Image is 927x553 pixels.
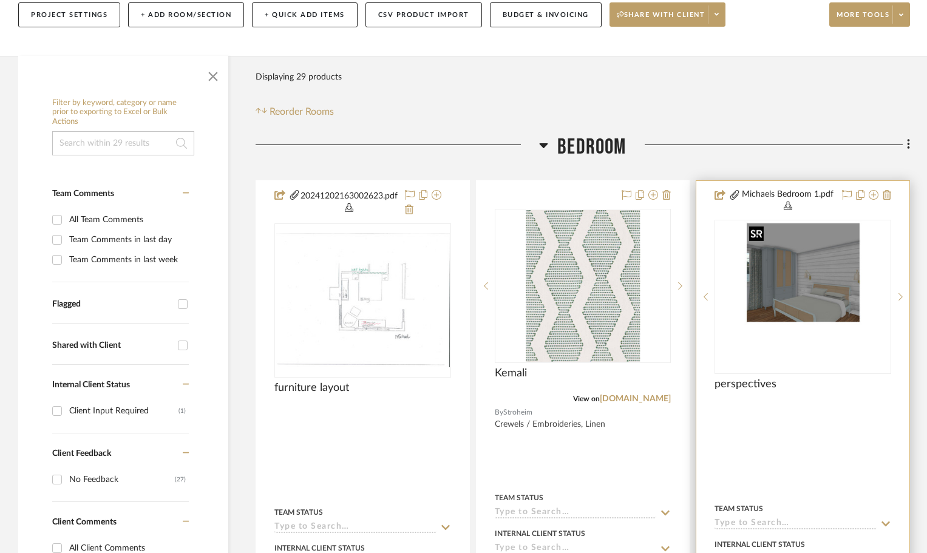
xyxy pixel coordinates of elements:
span: View on [573,395,600,402]
div: (27) [175,470,186,489]
button: Reorder Rooms [256,104,334,119]
img: furniture layout [276,233,450,367]
span: Reorder Rooms [270,104,334,119]
div: (1) [178,401,186,421]
input: Type to Search… [495,507,657,519]
input: Search within 29 results [52,131,194,155]
span: Client Feedback [52,449,111,458]
span: More tools [837,10,889,29]
button: 20241202163002623.pdf [301,188,398,217]
button: + Add Room/Section [128,2,244,27]
div: Shared with Client [52,341,172,351]
span: furniture layout [274,381,349,395]
span: Share with client [617,10,705,29]
button: + Quick Add Items [252,2,358,27]
span: perspectives [715,378,776,391]
div: Displaying 29 products [256,65,342,89]
div: All Team Comments [69,210,186,229]
span: Internal Client Status [52,381,130,389]
button: Michaels Bedroom 1.pdf [741,188,835,214]
div: 0 [275,224,450,377]
a: [DOMAIN_NAME] [600,395,671,403]
div: Internal Client Status [495,528,585,539]
button: Close [201,62,225,86]
button: Share with client [610,2,726,27]
div: Team Comments in last day [69,230,186,249]
button: CSV Product Import [365,2,482,27]
span: Team Comments [52,189,114,198]
div: Client Input Required [69,401,178,421]
input: Type to Search… [274,522,436,534]
div: 0 [715,220,891,373]
div: Team Status [715,503,763,514]
div: Team Comments in last week [69,250,186,270]
span: By [495,407,503,418]
span: Bedroom [557,134,626,160]
div: Team Status [274,507,323,518]
div: Team Status [495,492,543,503]
span: Kemali [495,367,527,380]
span: Stroheim [503,407,532,418]
div: Flagged [52,299,172,310]
button: Project Settings [18,2,120,27]
img: perspectives [744,221,861,373]
div: Internal Client Status [715,539,805,550]
span: Client Comments [52,518,117,526]
img: Kemali [526,210,640,362]
h6: Filter by keyword, category or name prior to exporting to Excel or Bulk Actions [52,98,194,127]
button: More tools [829,2,910,27]
button: Budget & Invoicing [490,2,602,27]
input: Type to Search… [715,518,877,530]
div: No Feedback [69,470,175,489]
div: 0 [495,209,671,362]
